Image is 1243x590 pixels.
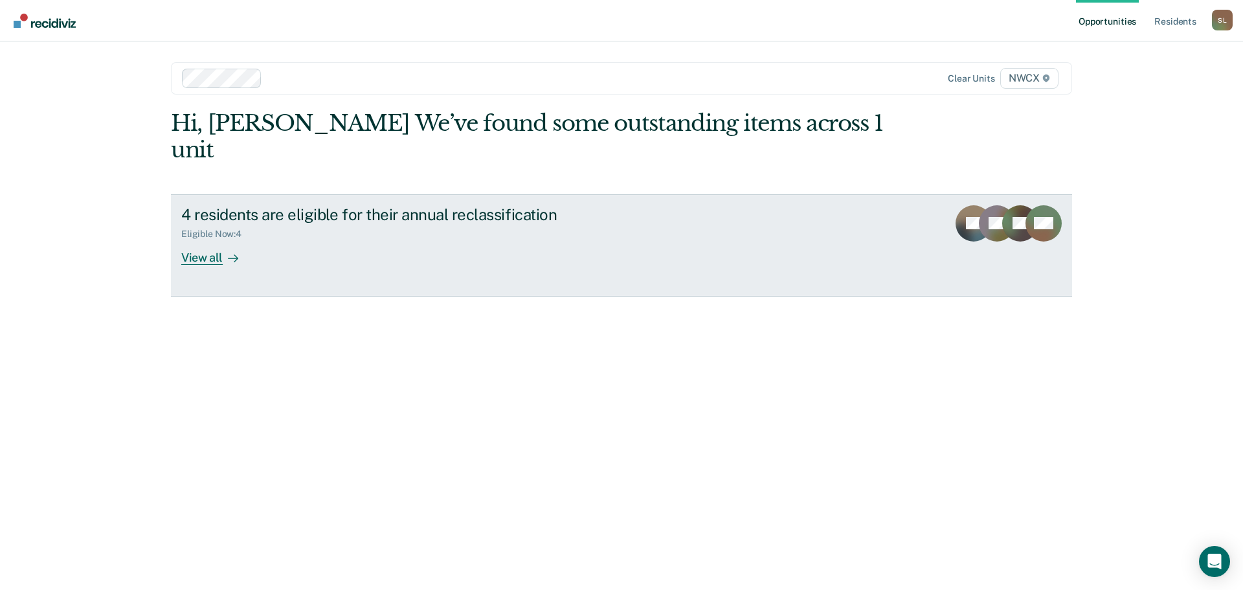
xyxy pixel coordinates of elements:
span: NWCX [1000,68,1058,89]
div: S L [1212,10,1233,30]
div: View all [181,240,254,265]
a: 4 residents are eligible for their annual reclassificationEligible Now:4View all [171,194,1072,297]
div: Open Intercom Messenger [1199,546,1230,577]
div: Clear units [948,73,995,84]
button: Profile dropdown button [1212,10,1233,30]
div: Hi, [PERSON_NAME] We’ve found some outstanding items across 1 unit [171,110,892,163]
div: Eligible Now : 4 [181,229,252,240]
img: Recidiviz [14,14,76,28]
div: 4 residents are eligible for their annual reclassification [181,205,636,224]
